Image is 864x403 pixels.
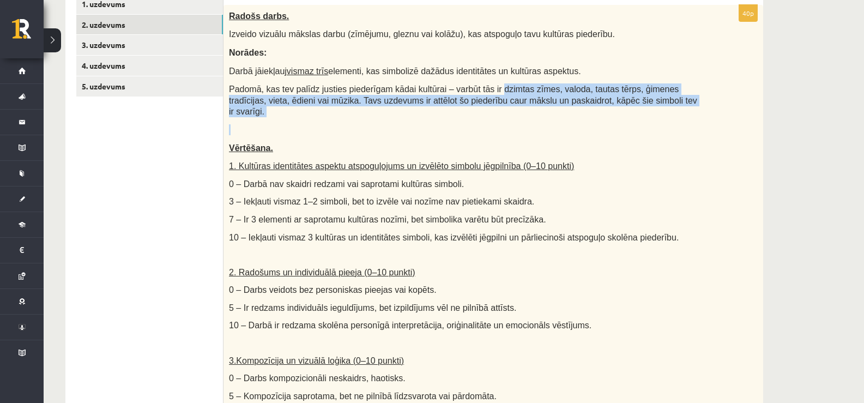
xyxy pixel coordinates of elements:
span: 1. Kultūras identitātes aspektu atspoguļojums un izvēlēto simbolu jēgpilnība (0–10 punkti) [229,161,574,171]
p: 40p [739,4,758,22]
a: 5. uzdevums [76,76,223,97]
a: 3. uzdevums [76,35,223,55]
span: 0 – Darbā nav skaidri redzami vai saprotami kultūras simboli. [229,179,464,189]
span: 7 – Ir 3 elementi ar saprotamu kultūras nozīmi, bet simbolika varētu būt precīzāka. [229,215,546,224]
span: 5 – Kompozīcija saprotama, bet ne pilnībā līdzsvarota vai pārdomāta. [229,392,497,401]
a: Rīgas 1. Tālmācības vidusskola [12,19,44,46]
span: Darbā jāiekļauj elementi, kas simbolizē dažādus identitātes un kultūras aspektus. [229,67,581,76]
span: Izveido vizuālu mākslas darbu (zīmējumu, gleznu vai kolāžu), kas atspoguļo tavu kultūras piederību. [229,29,615,39]
span: Vērtēšana. [229,143,273,153]
span: 10 – Iekļauti vismaz 3 kultūras un identitātes simboli, kas izvēlēti jēgpilni un pārliecinoši ats... [229,233,679,242]
a: 2. uzdevums [76,15,223,35]
span: 10 – Darbā ir redzama skolēna personīgā interpretācija, oriģinalitāte un emocionāls vēstījums. [229,321,591,330]
span: Padomā, kas tev palīdz justies piederīgam kādai kultūrai – varbūt tās ir dzimtas zīmes, valoda, t... [229,85,697,116]
u: vismaz trīs [287,67,328,76]
span: Norādes: [229,48,267,57]
body: Визуальный текстовый редактор, wiswyg-editor-user-answer-47433782003000 [11,11,517,22]
span: 5 – Ir redzams individuāls ieguldījums, bet izpildījums vēl ne pilnībā attīsts. [229,303,516,312]
span: 3.Kompozīcija un vizuālā loģika (0–10 punkti) [229,356,404,365]
span: 3 – Iekļauti vismaz 1–2 simboli, bet to izvēle vai nozīme nav pietiekami skaidra. [229,197,534,206]
a: 4. uzdevums [76,56,223,76]
span: 0 – Darbs kompozicionāli neskaidrs, haotisks. [229,374,406,383]
span: Radošs darbs. [229,11,289,21]
span: 2. Radošums un individuālā pieeja (0–10 punkti) [229,268,415,277]
span: 0 – Darbs veidots bez personiskas pieejas vai kopēts. [229,285,437,294]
